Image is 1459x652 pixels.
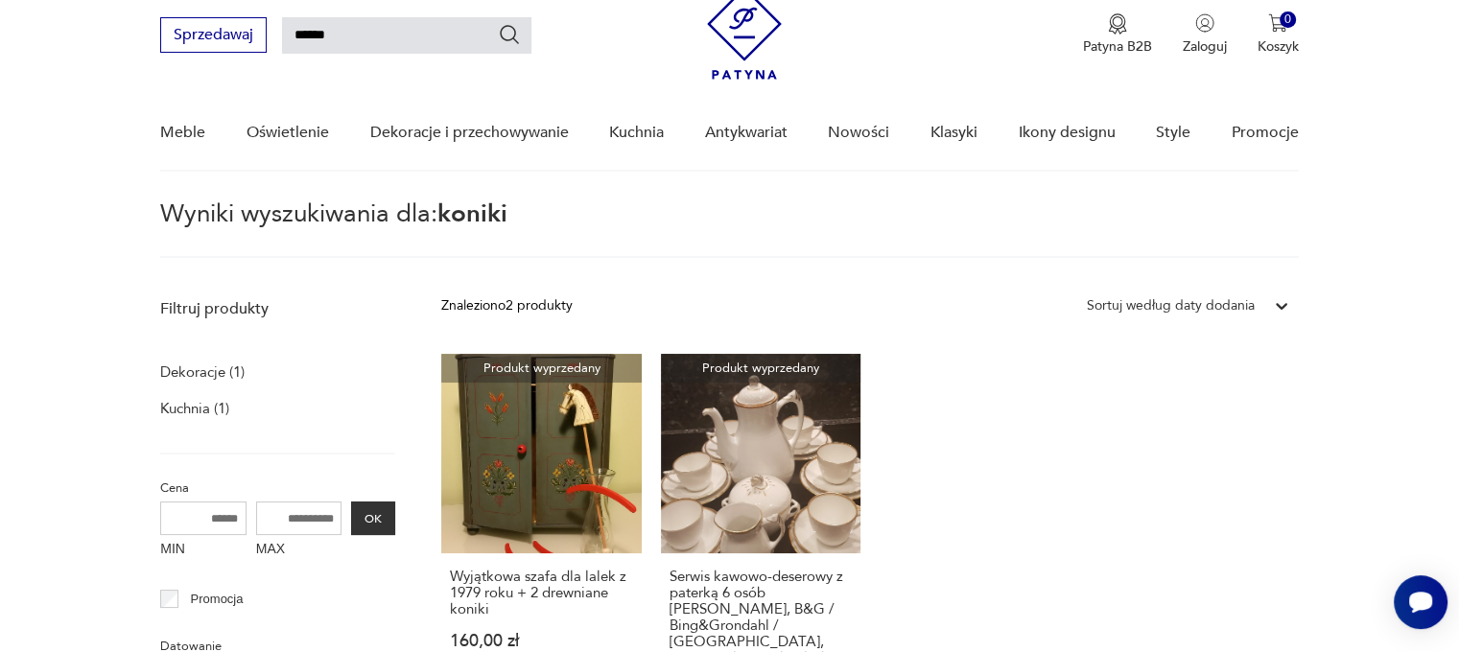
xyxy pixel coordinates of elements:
img: Ikona koszyka [1268,13,1287,33]
a: Antykwariat [705,96,788,170]
label: MAX [256,535,342,566]
iframe: Smartsupp widget button [1394,575,1447,629]
a: Kuchnia [609,96,664,170]
button: Zaloguj [1183,13,1227,56]
a: Nowości [828,96,889,170]
a: Oświetlenie [247,96,329,170]
button: Sprzedawaj [160,17,267,53]
span: koniki [437,197,507,231]
label: MIN [160,535,247,566]
p: Filtruj produkty [160,298,395,319]
a: Klasyki [930,96,977,170]
p: Zaloguj [1183,37,1227,56]
p: Patyna B2B [1083,37,1152,56]
img: Ikona medalu [1108,13,1127,35]
a: Kuchnia (1) [160,395,229,422]
p: Promocja [191,589,244,610]
a: Sprzedawaj [160,30,267,43]
a: Dekoracje (1) [160,359,245,385]
a: Promocje [1232,96,1299,170]
div: Znaleziono 2 produkty [441,295,573,316]
a: Meble [160,96,205,170]
p: Koszyk [1258,37,1299,56]
button: Patyna B2B [1083,13,1152,56]
button: 0Koszyk [1258,13,1299,56]
div: Sortuj według daty dodania [1087,295,1255,316]
a: Ikona medaluPatyna B2B [1083,13,1152,56]
a: Dekoracje i przechowywanie [369,96,568,170]
button: Szukaj [498,23,521,46]
p: Cena [160,477,395,499]
p: Wyniki wyszukiwania dla: [160,202,1298,258]
a: Ikony designu [1018,96,1115,170]
div: 0 [1280,12,1296,28]
img: Ikonka użytkownika [1195,13,1214,33]
button: OK [351,501,395,535]
p: 160,00 zł [450,633,632,649]
a: Style [1156,96,1190,170]
h3: Wyjątkowa szafa dla lalek z 1979 roku + 2 drewniane koniki [450,569,632,617]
